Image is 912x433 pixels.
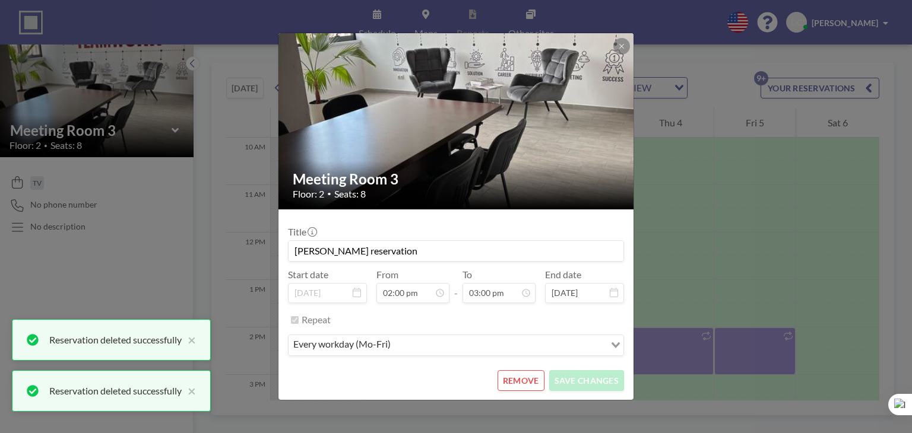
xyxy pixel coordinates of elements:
label: Start date [288,269,328,281]
div: Reservation deleted successfully [49,384,182,398]
button: close [182,333,196,347]
button: close [182,384,196,398]
label: Title [288,226,316,238]
span: Floor: 2 [293,188,324,200]
div: Search for option [289,335,623,355]
label: Repeat [302,314,331,326]
span: • [327,189,331,198]
label: End date [545,269,581,281]
span: every workday (Mo-Fri) [291,338,393,353]
span: Seats: 8 [334,188,366,200]
input: (No title) [289,241,623,261]
h2: Meeting Room 3 [293,170,620,188]
label: To [463,269,472,281]
span: - [454,273,458,299]
div: Reservation deleted successfully [49,333,182,347]
button: SAVE CHANGES [549,370,624,391]
button: REMOVE [498,370,544,391]
input: Search for option [394,338,604,353]
label: From [376,269,398,281]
